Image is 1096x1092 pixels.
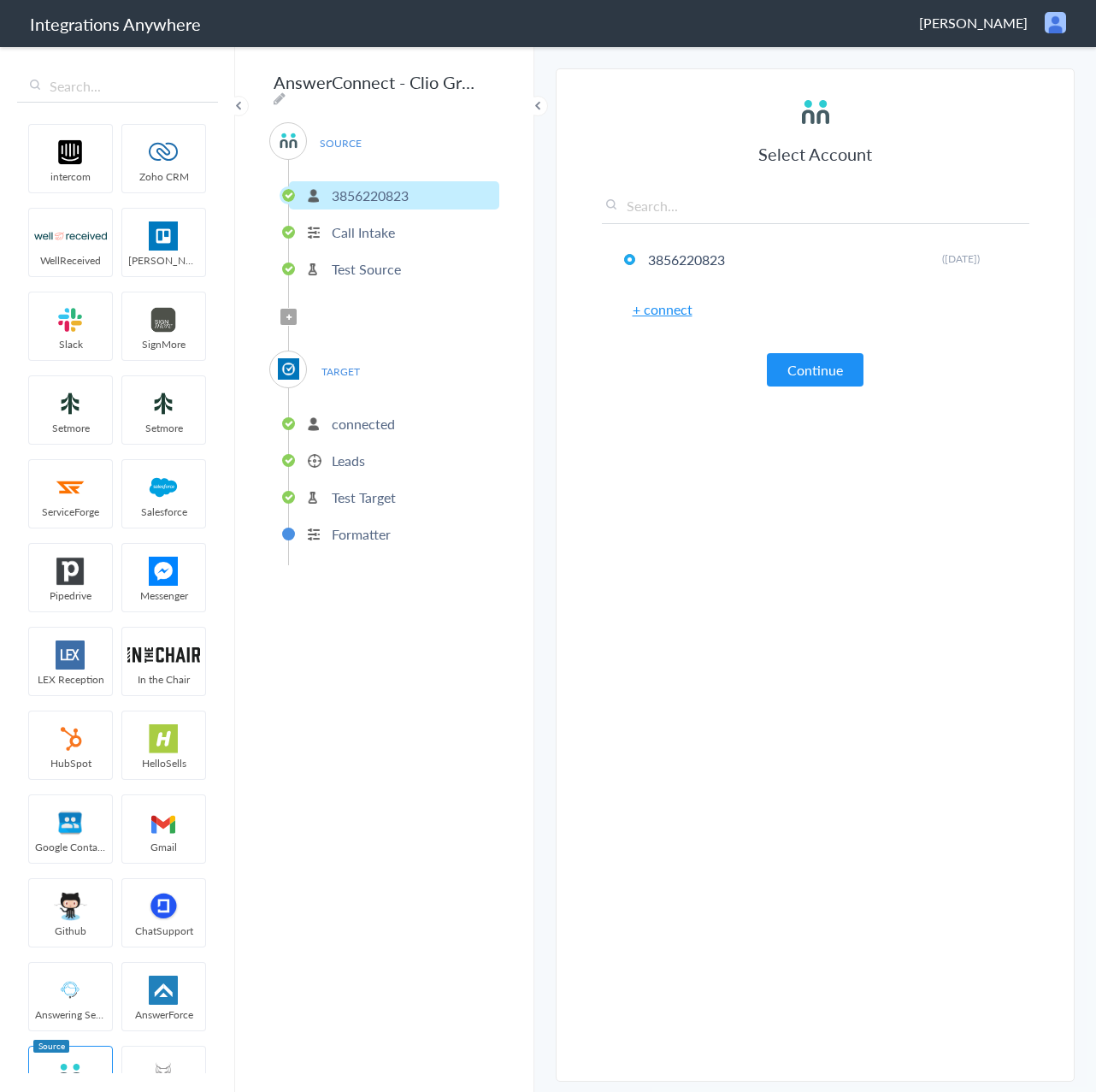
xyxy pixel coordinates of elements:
input: Search... [17,70,218,103]
button: Continue [767,353,863,387]
img: gmail-logo.svg [127,808,200,837]
span: ServiceForge [29,505,112,519]
span: In the Chair [122,672,205,687]
img: user.png [1045,12,1066,33]
img: salesforce-logo.svg [127,473,200,502]
span: [PERSON_NAME] [919,13,1028,32]
img: hubspot-logo.svg [34,724,107,753]
a: + connect [633,299,692,319]
img: FBM.png [127,557,200,586]
p: Test Source [332,259,401,279]
h1: Integrations Anywhere [30,12,201,36]
span: Pipedrive [29,588,112,603]
img: pipedrive.png [34,557,107,586]
img: wr-logo.svg [34,221,107,251]
span: Github [29,924,112,938]
p: Test Target [332,487,396,507]
span: SignMore [122,337,205,351]
p: 3856220823 [332,186,409,205]
span: LEX Reception [29,672,112,687]
img: setmoreNew.jpg [127,389,200,418]
img: Clio.jpg [278,358,299,380]
img: acculynx-logo.svg [127,1060,200,1089]
img: af-app-logo.svg [127,976,200,1005]
span: HelloSells [122,756,205,770]
img: chatsupport-icon.svg [127,892,200,921]
img: intercom-logo.svg [34,138,107,167]
span: Gmail [122,840,205,854]
img: serviceforge-icon.png [34,473,107,502]
img: setmoreNew.jpg [34,389,107,418]
span: Google Contacts [29,840,112,854]
span: Messenger [122,588,205,603]
span: AnswerForce [122,1007,205,1022]
span: TARGET [308,360,373,383]
span: HubSpot [29,756,112,770]
img: inch-logo.svg [127,640,200,670]
span: ([DATE]) [942,251,980,266]
span: WellReceived [29,253,112,268]
span: intercom [29,169,112,184]
img: answerconnect-logo.svg [798,95,833,129]
img: googleContact_logo.png [34,808,107,837]
img: trello.png [127,221,200,251]
p: Formatter [332,524,391,544]
img: Answering_service.png [34,976,107,1005]
img: lex-app-logo.svg [34,640,107,670]
img: signmore-logo.png [127,305,200,334]
img: answerconnect-logo.svg [34,1060,107,1089]
p: Call Intake [332,222,395,242]
span: Salesforce [122,505,205,519]
img: github.png [34,892,107,921]
span: ChatSupport [122,924,205,938]
span: Answering Service [29,1007,112,1022]
span: Setmore [29,421,112,435]
span: Setmore [122,421,205,435]
span: [PERSON_NAME] [122,253,205,268]
img: zoho-logo.svg [127,138,200,167]
span: SOURCE [308,132,373,155]
img: slack-logo.svg [34,305,107,334]
input: Search... [602,196,1029,224]
img: hs-app-logo.svg [127,724,200,753]
p: connected [332,414,395,434]
img: answerconnect-logo.svg [278,130,299,151]
p: Leads [332,451,365,470]
h3: Select Account [602,142,1029,166]
span: Zoho CRM [122,169,205,184]
span: Slack [29,337,112,351]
